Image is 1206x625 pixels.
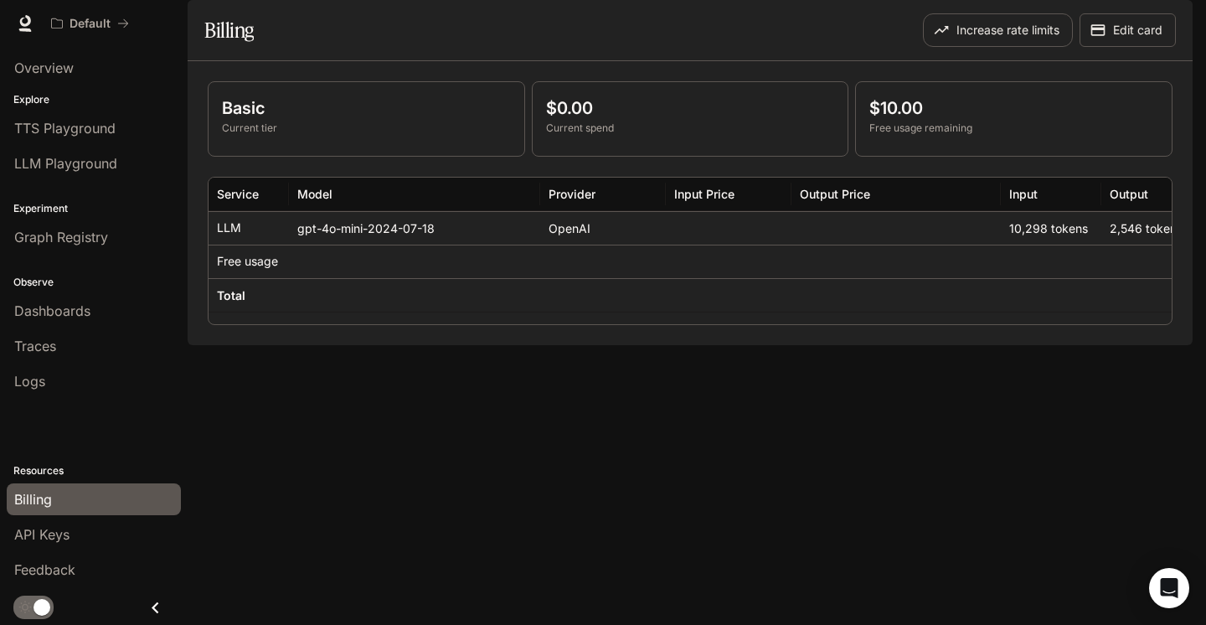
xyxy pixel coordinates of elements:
[674,187,734,201] div: Input Price
[869,121,1158,136] p: Free usage remaining
[1080,13,1176,47] button: Edit card
[546,96,835,121] p: $0.00
[217,287,245,304] h6: Total
[217,187,259,201] div: Service
[800,187,870,201] div: Output Price
[1009,187,1038,201] div: Input
[549,187,595,201] div: Provider
[1110,187,1148,201] div: Output
[297,187,332,201] div: Model
[217,220,241,236] p: LLM
[70,17,111,31] p: Default
[869,96,1158,121] p: $10.00
[1001,211,1101,245] div: 10,298 tokens
[540,211,666,245] div: OpenAI
[1101,211,1202,245] div: 2,546 tokens
[923,13,1073,47] button: Increase rate limits
[546,121,835,136] p: Current spend
[217,253,278,270] p: Free usage
[222,121,511,136] p: Current tier
[204,13,254,47] h1: Billing
[1149,568,1189,608] div: Open Intercom Messenger
[222,96,511,121] p: Basic
[44,7,137,40] button: All workspaces
[289,211,540,245] div: gpt-4o-mini-2024-07-18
